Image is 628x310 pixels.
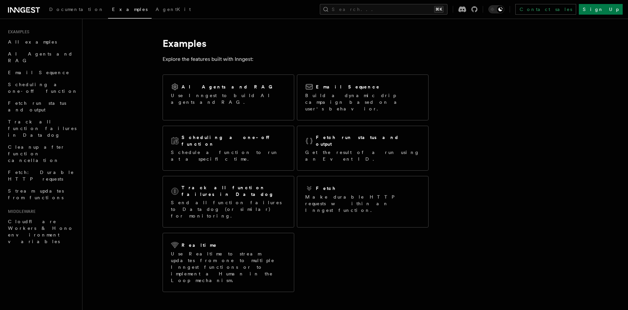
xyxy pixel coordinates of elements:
[5,48,78,67] a: AI Agents and RAG
[5,36,78,48] a: All examples
[5,29,29,35] span: Examples
[316,185,336,192] h2: Fetch
[8,51,73,63] span: AI Agents and RAG
[182,184,286,198] h2: Track all function failures in Datadog
[297,75,429,120] a: Email SequenceBuild a dynamic drip campaign based on a user's behavior.
[163,37,429,49] h1: Examples
[320,4,447,15] button: Search...⌘K
[5,209,36,214] span: Middleware
[171,250,286,284] p: Use Realtime to stream updates from one to multiple Inngest functions or to implement a Human in ...
[579,4,623,15] a: Sign Up
[171,199,286,219] p: Send all function failures to Datadog (or similar) for monitoring.
[108,2,152,19] a: Examples
[49,7,104,12] span: Documentation
[8,144,65,163] span: Cleanup after function cancellation
[182,242,217,248] h2: Realtime
[8,70,69,75] span: Email Sequence
[182,134,286,147] h2: Scheduling a one-off function
[488,5,504,13] button: Toggle dark mode
[5,116,78,141] a: Track all function failures in Datadog
[8,219,73,244] span: Cloudflare Workers & Hono environment variables
[316,83,380,90] h2: Email Sequence
[305,194,420,214] p: Make durable HTTP requests within an Inngest function.
[163,55,429,64] p: Explore the features built with Inngest:
[156,7,191,12] span: AgentKit
[5,185,78,204] a: Stream updates from functions
[8,119,76,138] span: Track all function failures in Datadog
[163,233,294,292] a: RealtimeUse Realtime to stream updates from one to multiple Inngest functions or to implement a H...
[8,188,64,200] span: Stream updates from functions
[171,92,286,105] p: Use Inngest to build AI agents and RAG.
[171,149,286,162] p: Schedule a function to run at a specific time.
[515,4,576,15] a: Contact sales
[5,216,78,247] a: Cloudflare Workers & Hono environment variables
[305,92,420,112] p: Build a dynamic drip campaign based on a user's behavior.
[8,82,78,94] span: Scheduling a one-off function
[434,6,443,13] kbd: ⌘K
[5,78,78,97] a: Scheduling a one-off function
[163,126,294,171] a: Scheduling a one-off functionSchedule a function to run at a specific time.
[297,126,429,171] a: Fetch run status and outputGet the result of a run using an Event ID.
[5,97,78,116] a: Fetch run status and output
[163,176,294,228] a: Track all function failures in DatadogSend all function failures to Datadog (or similar) for moni...
[5,166,78,185] a: Fetch: Durable HTTP requests
[182,83,276,90] h2: AI Agents and RAG
[112,7,148,12] span: Examples
[297,176,429,228] a: FetchMake durable HTTP requests within an Inngest function.
[5,67,78,78] a: Email Sequence
[316,134,420,147] h2: Fetch run status and output
[152,2,195,18] a: AgentKit
[8,100,66,112] span: Fetch run status and output
[8,170,74,182] span: Fetch: Durable HTTP requests
[305,149,420,162] p: Get the result of a run using an Event ID.
[163,75,294,120] a: AI Agents and RAGUse Inngest to build AI agents and RAG.
[8,39,57,45] span: All examples
[45,2,108,18] a: Documentation
[5,141,78,166] a: Cleanup after function cancellation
